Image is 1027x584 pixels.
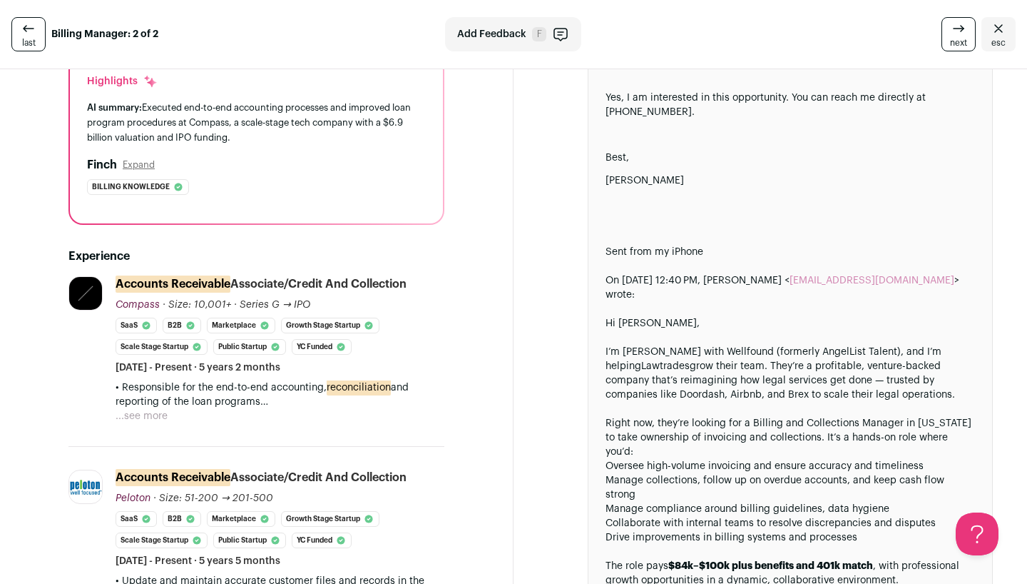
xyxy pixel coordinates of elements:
li: YC Funded [292,533,352,548]
span: Best, [606,153,629,163]
div: Hi [PERSON_NAME], [606,316,975,331]
span: [DATE] - Present · 5 years 5 months [116,554,280,568]
li: YC Funded [292,339,352,355]
span: Billing knowledge [92,180,170,194]
span: [DATE] - Present · 5 years 2 months [116,361,280,375]
li: Marketplace [207,511,275,527]
span: Add Feedback [457,27,526,41]
li: Manage collections, follow up on overdue accounts, and keep cash flow strong [606,473,975,502]
button: Expand [123,159,155,171]
li: SaaS [116,318,157,333]
div: Associate/Credit and Collection [116,470,407,485]
div: I’m [PERSON_NAME] with Wellfound (formerly AngelList Talent), and I’m helping grow their team. Th... [606,345,975,402]
mark: reconciliation [327,380,391,396]
span: Peloton [116,493,150,503]
span: · Size: 51-200 → 201-500 [153,493,273,503]
li: Public Startup [213,533,286,548]
li: Oversee high-volume invoicing and ensure accuracy and timeliness [606,459,975,473]
strong: Billing Manager: 2 of 2 [51,27,158,41]
span: F [532,27,546,41]
li: Scale Stage Startup [116,339,208,355]
strong: $84k–$100k plus benefits and 401k match [668,561,873,571]
h2: Experience [68,248,444,265]
a: next [941,17,976,51]
li: Growth Stage Startup [281,511,379,527]
p: • Responsible for the end-to-end accounting, and reporting of the loan programs [116,381,444,409]
span: · Size: 10,001+ [163,300,231,310]
a: Close [981,17,1016,51]
li: Public Startup [213,339,286,355]
span: Compass [116,300,160,310]
span: [PERSON_NAME] [606,176,684,186]
h2: Finch [87,156,117,173]
span: next [950,37,967,49]
span: last [22,37,36,49]
li: Manage compliance around billing guidelines, data hygiene [606,502,975,516]
a: [EMAIL_ADDRESS][DOMAIN_NAME] [790,276,954,286]
div: Highlights [87,74,158,89]
li: SaaS [116,511,157,527]
mark: Accounts Receivable [116,276,230,293]
li: B2B [163,511,201,527]
li: B2B [163,318,201,333]
button: ...see more [116,409,168,423]
li: Marketplace [207,318,275,333]
li: Drive improvements in billing systems and processes [606,530,975,545]
blockquote: On [DATE] 12:40 PM, [PERSON_NAME] < > wrote: [606,273,975,316]
div: Executed end-to-end accounting processes and improved loan program procedures at Compass, a scale... [87,100,426,145]
a: Lawtrades [641,361,690,371]
iframe: Help Scout Beacon - Open [956,513,998,555]
div: Sent from my iPhone [606,245,975,259]
span: Series G → IPO [240,300,310,310]
span: AI summary: [87,103,142,112]
mark: Accounts Receivable [116,469,230,486]
li: Growth Stage Startup [281,318,379,333]
span: Yes, I am interested in this opportunity. You can reach me directly at [PHONE_NUMBER]. [606,93,926,117]
span: esc [991,37,1006,49]
img: 99bfa0c4b00e1804539ec71784ed955774ef5ad1a475fc374237e58d5a793e1d.jpg [69,476,102,499]
div: Associate/Credit and Collection [116,276,407,292]
a: last [11,17,46,51]
span: · [234,298,237,312]
li: Collaborate with internal teams to resolve discrepancies and disputes [606,516,975,530]
button: Add Feedback F [445,17,581,51]
div: Right now, they’re looking for a Billing and Collections Manager in [US_STATE] to take ownership ... [606,416,975,459]
li: Scale Stage Startup [116,533,208,548]
img: 8a7aab256d66ab841b07aecb26bd4730839095ba8b2129b87a394d6e9201b4a5.jpg [69,277,102,310]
